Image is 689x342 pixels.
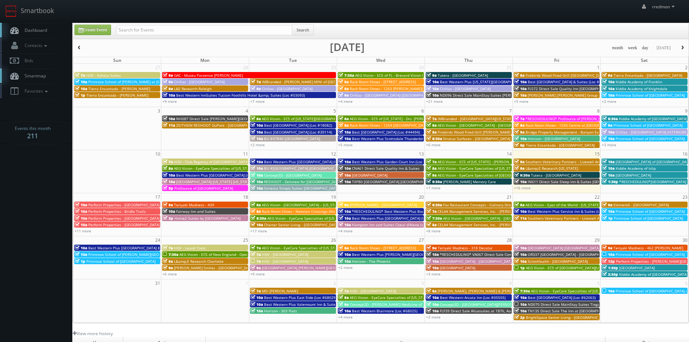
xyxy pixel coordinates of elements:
a: +2 more [338,265,353,270]
a: +3 more [426,271,441,276]
span: [GEOGRAPHIC_DATA] [619,265,655,270]
span: 9a [426,73,437,78]
span: Rack Room Shoes - [STREET_ADDRESS] [350,79,416,84]
span: [PERSON_NAME] - [GEOGRAPHIC_DATA] [350,202,417,207]
span: 10a [75,245,87,250]
span: 10a [251,173,263,178]
span: Primrose School of [GEOGRAPHIC_DATA] [616,136,685,141]
span: 9a [602,73,612,78]
span: 10a [514,252,527,257]
span: 8a [163,166,173,171]
span: Cirillas - [GEOGRAPHIC_DATA] ([GEOGRAPHIC_DATA]) [350,93,439,98]
a: +2 more [250,142,265,147]
span: 10a [514,209,527,214]
span: 10a [426,252,439,257]
span: AEG Vision - ECS of [US_STATE][GEOGRAPHIC_DATA] [262,116,350,121]
span: 10a [602,173,614,178]
span: 10a [251,295,263,300]
span: 10a [602,79,614,84]
span: L&amp;E Research [US_STATE] [526,166,578,171]
span: 10a [514,86,527,91]
span: rredmon [652,4,677,10]
span: Element6 - [GEOGRAPHIC_DATA] [613,202,669,207]
span: 10a [514,179,527,184]
span: Tierra Encantada - [GEOGRAPHIC_DATA] [613,73,682,78]
span: AEG Vision - ECS of [GEOGRAPHIC_DATA][US_STATE] - North Garland Vision (Headshot Only) [526,265,683,270]
span: Home2 Suites by [GEOGRAPHIC_DATA] [174,216,241,221]
span: 7a [163,159,173,164]
img: smartbook-logo.png [5,5,17,17]
span: 8a [339,245,349,250]
span: L&E Research Raleigh [174,86,212,91]
a: +3 more [602,142,616,147]
span: [GEOGRAPHIC_DATA] [US_STATE] [US_STATE] [176,179,252,184]
span: Teriyaki Madness - 439 [174,202,214,207]
span: Kiddie Academy of Islip [616,166,656,171]
a: Create Event [75,25,111,35]
span: iMBranded - [PERSON_NAME] MINI of [GEOGRAPHIC_DATA] [262,79,363,84]
a: +6 more [426,142,441,147]
button: Search [292,25,314,35]
span: 10a [163,116,175,121]
span: TXP80 [GEOGRAPHIC_DATA] [GEOGRAPHIC_DATA] [352,179,436,184]
span: 10a [251,186,263,191]
span: 10a [514,79,527,84]
span: Rack Room Shoes - 1254 [GEOGRAPHIC_DATA] [350,123,429,128]
span: 6:30a [426,202,442,207]
span: 10a [251,222,263,227]
span: Primrose School of [GEOGRAPHIC_DATA] [614,216,683,221]
span: 7a [251,79,261,84]
span: 9a [426,245,437,250]
span: AEG Vision - EyeCare Specialties of [GEOGRAPHIC_DATA] - Medfield Eye Associates [438,173,580,178]
span: 10a [602,252,614,257]
span: 1p [514,265,525,270]
a: +21 more [426,99,443,104]
span: 7a [251,252,261,257]
span: 8a [339,79,349,84]
span: Best Western Plus [PERSON_NAME][GEOGRAPHIC_DATA]/[PERSON_NAME][GEOGRAPHIC_DATA] (Loc #10397) [352,252,538,257]
span: 10a [602,166,614,171]
span: 9a [163,265,173,270]
span: iMBranded - [GEOGRAPHIC_DATA][US_STATE] Toyota [438,116,528,121]
span: 7:30a [339,73,354,78]
span: 6a [426,288,437,294]
span: 10a [339,252,351,257]
span: CELA4 Management Services, Inc. - [PERSON_NAME] Genesis [438,222,543,227]
span: 9a [514,130,524,135]
span: 10a [251,130,263,135]
a: +9 more [250,271,265,276]
span: Hampton Inn and Suites Coeur d'Alene (second shoot) [352,222,446,227]
span: 10a [251,179,263,184]
span: [GEOGRAPHIC_DATA] - [GEOGRAPHIC_DATA] [440,259,514,264]
span: Best Western Plus [GEOGRAPHIC_DATA] & Suites (Loc #45093) [88,245,196,250]
span: 8a [251,202,261,207]
span: 1p [75,259,85,264]
span: 10a [339,259,351,264]
a: +8 more [426,228,441,233]
span: Kiddie Academy of Franklin [616,79,662,84]
span: 10a [339,136,351,141]
span: [GEOGRAPHIC_DATA] [616,173,651,178]
span: 12p [602,259,615,264]
span: 10a [602,130,614,135]
span: Best Western Plus Scottsdale Thunderbird Suites (Loc #03156) [352,136,461,141]
span: Tierra Encantada - [GEOGRAPHIC_DATA] [526,143,595,148]
span: 8a [426,130,437,135]
span: 9a [163,73,173,78]
span: HGV - [GEOGRAPHIC_DATA] [350,288,396,294]
span: 1p [75,93,85,98]
a: +2 more [602,99,616,104]
span: 8:30a [602,116,618,121]
span: 10a [75,79,87,84]
button: month [609,43,626,52]
span: 8a [426,123,437,128]
span: 10a [339,166,351,171]
span: 10a [426,265,439,270]
span: 10a [339,216,351,221]
span: Rack Room Shoes - 1256 Centre at [GEOGRAPHIC_DATA] [526,123,622,128]
span: 10a [514,245,527,250]
span: 10a [163,209,175,214]
span: 9a [163,259,173,264]
span: Primrose School of [GEOGRAPHIC_DATA] [616,209,685,214]
span: 10a [75,222,87,227]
